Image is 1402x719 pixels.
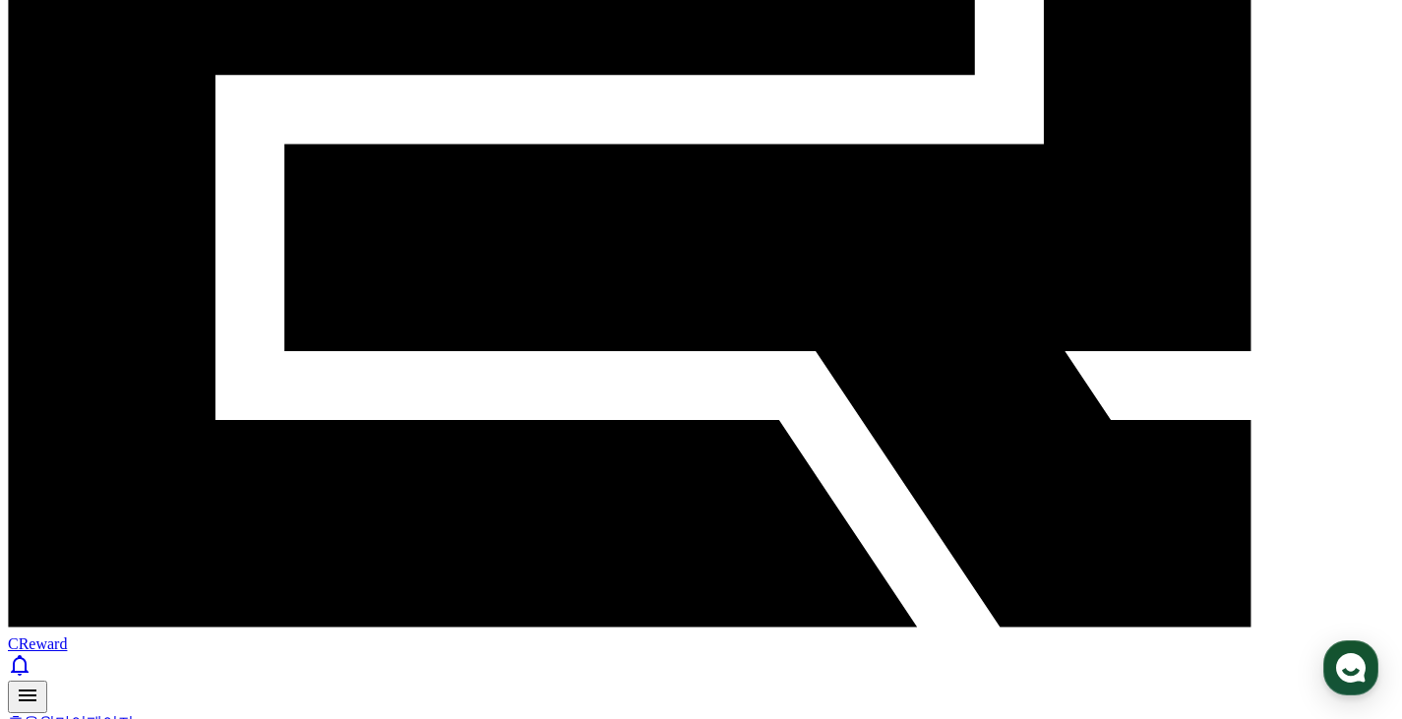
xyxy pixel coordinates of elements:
a: 홈 [6,556,130,605]
span: 홈 [62,585,74,601]
a: CReward [8,618,1394,652]
a: 대화 [130,556,254,605]
a: 설정 [254,556,378,605]
span: 설정 [304,585,328,601]
span: CReward [8,635,67,652]
span: 대화 [180,586,204,602]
